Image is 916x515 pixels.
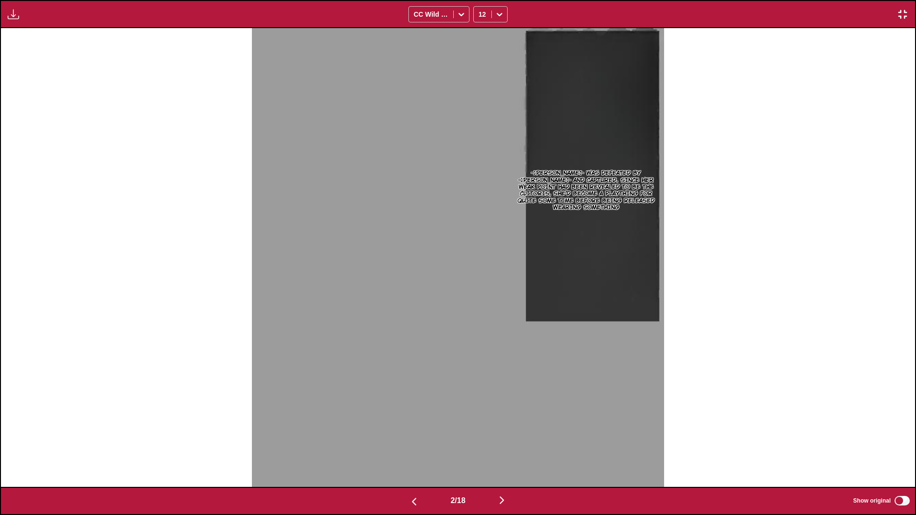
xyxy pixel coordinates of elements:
img: Next page [496,494,508,506]
img: Download translated images [8,9,19,20]
span: Show original [853,497,891,504]
img: Manga Panel [252,28,664,487]
p: [PERSON_NAME] was defeated by [PERSON_NAME] and captured. Since her weak point had been revealed ... [508,168,664,213]
img: Previous page [408,496,420,507]
span: 2 / 18 [450,496,465,505]
input: Show original [895,496,910,505]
